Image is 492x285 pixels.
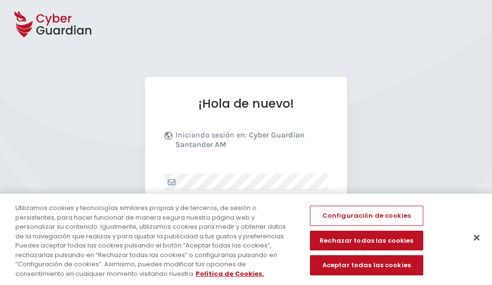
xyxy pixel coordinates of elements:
[310,231,423,251] button: Rechazar todas las cookies
[15,203,295,278] div: Utilizamos cookies y tecnologías similares propias y de terceros, de sesión o persistentes, para ...
[196,269,264,278] a: Más información sobre su privacidad, se abre en una nueva pestaña
[310,255,423,275] button: Aceptar todas las cookies
[310,206,423,226] button: Configuración de cookies
[175,130,305,149] b: Cyber Guardian Santander AM
[175,130,325,154] p: Iniciando sesión en:
[164,96,328,111] h1: ¡Hola de nuevo!
[466,227,487,248] button: Cerrar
